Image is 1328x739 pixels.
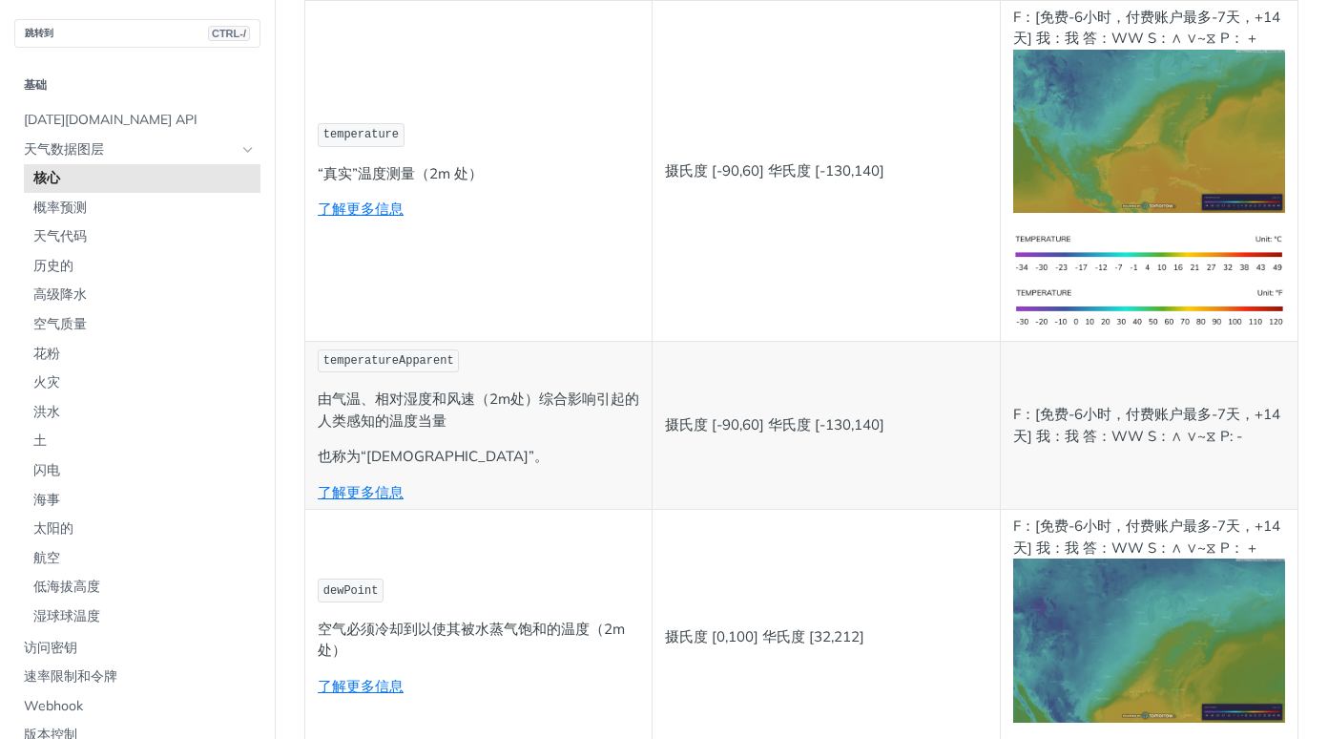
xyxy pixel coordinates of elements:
[24,111,256,130] span: [DATE][DOMAIN_NAME] API
[33,345,256,364] span: 花粉
[318,619,639,662] p: 空气必须冷却到以使其被水蒸气饱和的温度（2m处）
[33,315,256,334] span: 空气质量
[24,398,260,427] a: 洪水
[1013,297,1285,315] span: Expand image
[323,128,399,141] span: temperature
[14,634,260,663] a: 访问密钥
[665,626,986,648] p: 摄氏度 [0,100] 华氏度 [32,212]
[240,142,256,158] button: 隐藏天气数据图层的子页面
[318,483,404,501] a: 了解更多信息
[24,252,260,281] a: 历史的
[24,456,260,485] a: 闪电
[24,340,260,369] a: 花粉
[318,446,639,468] p: 也称为“[DEMOGRAPHIC_DATA]”。
[208,26,250,41] span: CTRL-/
[665,414,986,436] p: 摄氏度 [-90,60] 华氏度 [-130,140]
[24,697,256,716] span: Webhook
[318,163,639,185] p: “真实”温度测量（2m 处）
[33,227,256,246] span: 天气代码
[14,76,260,94] h2: 基础
[1013,630,1285,648] span: Expand image
[24,602,260,631] a: 湿球球温度
[33,432,256,451] span: 土
[24,515,260,543] a: 太阳的
[323,584,379,598] span: dewPoint
[1013,404,1285,447] p: F：[免费-6小时，付费账户最多-7天，+14天] 我：我 答：WW S：∧ ∨~⧖ P: -
[14,106,260,135] a: [DATE][DOMAIN_NAME] API
[33,461,256,480] span: 闪电
[1013,120,1285,138] span: Expand image
[24,140,236,159] span: 天气数据图层
[24,486,260,515] a: 海事
[665,160,986,182] p: 摄氏度 [-90,60] 华氏度 [-130,140]
[33,519,256,538] span: 太阳的
[1013,517,1280,557] font: F：[免费-6小时，付费账户最多-7天，+14天] 我：我 答：WW S：∧ ∨~⧖ P： +
[24,194,260,222] a: 概率预测
[33,169,256,188] span: 核心
[24,427,260,455] a: 土
[33,607,256,626] span: 湿球球温度
[1013,8,1280,48] font: F：[免费-6小时，付费账户最多-7天，+14天] 我：我 答：WW S：∧ ∨~⧖ P： +
[1013,243,1285,262] span: Expand image
[24,573,260,602] a: 低海拔高度
[14,692,260,721] a: Webhook
[33,491,256,510] span: 海事
[24,310,260,339] a: 空气质量
[33,199,256,218] span: 概率预测
[24,544,260,573] a: 航空
[318,389,639,432] p: 由气温、相对湿度和风速（2m处）综合影响引起的人类感知的温度当量
[24,164,260,193] a: 核心
[33,257,256,276] span: 历史的
[14,663,260,691] a: 速率限制和令牌
[24,639,256,658] span: 访问密钥
[14,19,260,48] button: 跳转到CTRL-/
[24,369,260,397] a: 火灾
[24,667,256,686] span: 速率限制和令牌
[33,403,256,422] span: 洪水
[33,373,256,392] span: 火灾
[318,677,404,695] a: 了解更多信息
[318,200,404,218] a: 了解更多信息
[33,549,256,568] span: 航空
[33,285,256,305] span: 高级降水
[24,281,260,309] a: 高级降水
[14,136,260,164] a: 天气数据图层隐藏天气数据图层的子页面
[323,354,454,368] span: temperatureApparent
[33,578,256,597] span: 低海拔高度
[24,222,260,251] a: 天气代码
